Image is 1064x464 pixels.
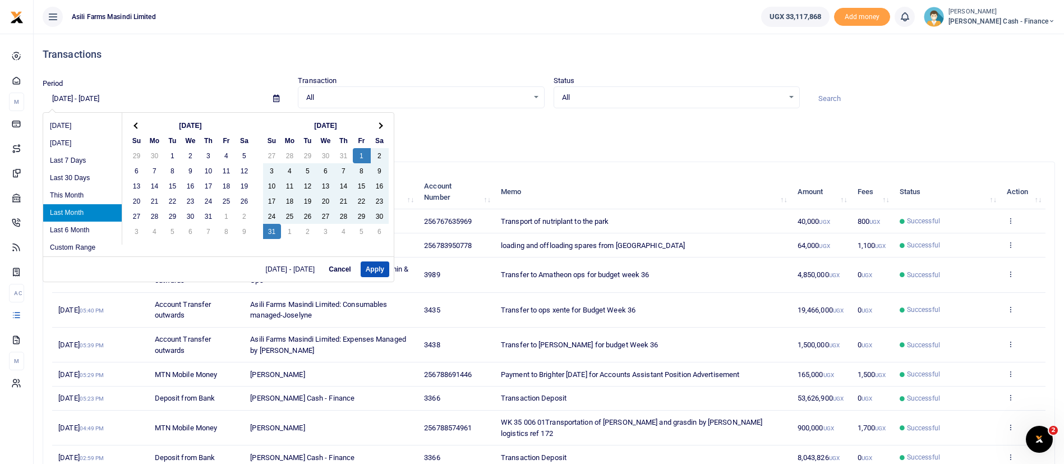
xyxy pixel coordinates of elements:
span: 0 [858,270,872,279]
span: Account Transfer outwards [155,265,211,284]
span: 165,000 [798,370,834,379]
th: Account Number: activate to sort column ascending [418,174,495,209]
small: UGX [862,272,872,278]
td: 2 [236,209,254,224]
td: 11 [218,163,236,178]
span: 0 [858,394,872,402]
small: 05:40 PM [80,307,104,314]
small: UGX [819,243,830,249]
th: Tu [164,133,182,148]
input: select period [43,89,264,108]
button: Apply [361,261,389,277]
td: 3 [128,224,146,239]
td: 30 [371,209,389,224]
td: 7 [146,163,164,178]
span: 2 [1049,426,1058,435]
td: 12 [236,163,254,178]
span: MTN Mobile Money [155,370,218,379]
small: UGX [862,396,872,402]
small: UGX [875,243,886,249]
td: 25 [281,209,299,224]
td: 17 [200,178,218,194]
td: 7 [335,163,353,178]
li: This Month [43,187,122,204]
th: We [182,133,200,148]
img: profile-user [924,7,944,27]
span: 3438 [424,341,440,349]
span: 256767635969 [424,217,472,226]
span: 8,043,826 [798,453,840,462]
span: 1,700 [858,424,886,432]
td: 27 [317,209,335,224]
span: WK 35 006 01Transportation of [PERSON_NAME] and grasdin by [PERSON_NAME] logistics ref 172 [501,418,762,438]
a: UGX 33,117,868 [761,7,830,27]
td: 6 [371,224,389,239]
td: 28 [335,209,353,224]
small: 02:59 PM [80,455,104,461]
th: Su [263,133,281,148]
td: 28 [281,148,299,163]
td: 5 [353,224,371,239]
td: 31 [335,148,353,163]
td: 20 [128,194,146,209]
th: Sa [236,133,254,148]
span: Asili Farms Masindi Limited: Expenses Managed by [PERSON_NAME] [250,335,406,355]
span: 3435 [424,306,440,314]
span: 19,466,000 [798,306,844,314]
td: 4 [218,148,236,163]
span: Deposit from Bank [155,394,215,402]
td: 30 [317,148,335,163]
td: 1 [353,148,371,163]
small: UGX [862,307,872,314]
span: 0 [858,306,872,314]
span: 40,000 [798,217,830,226]
span: 1,500 [858,370,886,379]
small: UGX [829,342,840,348]
th: [DATE] [146,118,236,133]
li: Custom Range [43,239,122,256]
td: 29 [353,209,371,224]
td: 19 [299,194,317,209]
td: 9 [371,163,389,178]
span: Successful [907,393,940,403]
iframe: Intercom live chat [1026,426,1053,453]
td: 11 [281,178,299,194]
td: 24 [263,209,281,224]
span: UGX 33,117,868 [770,11,821,22]
small: UGX [833,396,844,402]
td: 21 [335,194,353,209]
td: 31 [200,209,218,224]
td: 23 [371,194,389,209]
td: 1 [164,148,182,163]
span: 1,500,000 [798,341,840,349]
li: M [9,93,24,111]
th: Fr [353,133,371,148]
span: loading and offloading spares from [GEOGRAPHIC_DATA] [501,241,685,250]
li: Last 7 Days [43,152,122,169]
span: 3989 [424,270,440,279]
span: [DATE] - [DATE] [266,266,320,273]
span: Account Transfer outwards [155,300,211,320]
td: 27 [128,209,146,224]
h4: Transactions [43,48,1055,61]
span: 3366 [424,453,440,462]
label: Status [554,75,575,86]
td: 24 [200,194,218,209]
small: 04:49 PM [80,425,104,431]
td: 27 [263,148,281,163]
td: 4 [335,224,353,239]
small: UGX [829,455,840,461]
small: 05:23 PM [80,396,104,402]
td: 2 [182,148,200,163]
span: 256788691446 [424,370,472,379]
th: [DATE] [281,118,371,133]
span: Asili Farms Masindi Limited: Amatheon - Admin & Ops [250,265,408,284]
td: 30 [146,148,164,163]
small: UGX [869,219,880,225]
span: Successful [907,240,940,250]
td: 18 [218,178,236,194]
small: UGX [862,342,872,348]
td: 1 [281,224,299,239]
li: Ac [9,284,24,302]
td: 26 [236,194,254,209]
